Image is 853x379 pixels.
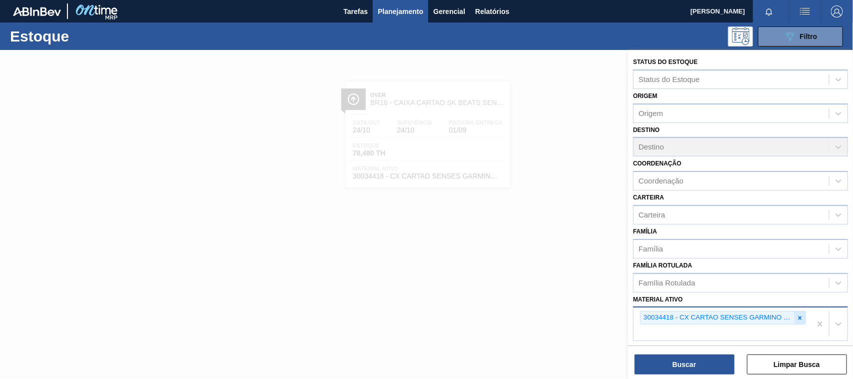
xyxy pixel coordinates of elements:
div: Coordenação [639,177,684,185]
img: TNhmsLtSVTkK8tSr43FrP2fwEKptu5GPRR3wAAAABJRU5ErkJggg== [13,7,61,16]
div: 30034418 - CX CARTAO SENSES GARMINO 269ML LN C6 [641,311,795,324]
label: Origem [633,92,658,99]
span: Relatórios [475,5,509,17]
div: Carteira [639,210,665,219]
label: Família Rotulada [633,262,692,269]
div: Status do Estoque [639,75,700,83]
button: Notificações [753,4,785,18]
span: Tarefas [343,5,368,17]
label: Destino [633,126,660,133]
label: Coordenação [633,160,682,167]
label: Status do Estoque [633,58,698,65]
div: Origem [639,109,663,117]
div: Pogramando: nenhum usuário selecionado [728,26,753,46]
label: Carteira [633,194,664,201]
span: Gerencial [433,5,465,17]
img: Logout [831,5,843,17]
label: Material ativo [633,296,683,303]
button: Filtro [758,26,843,46]
img: userActions [799,5,811,17]
h1: Estoque [10,30,156,42]
span: Filtro [800,32,818,40]
div: Família Rotulada [639,278,695,287]
span: Planejamento [378,5,423,17]
div: Família [639,244,663,253]
label: Família [633,228,657,235]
